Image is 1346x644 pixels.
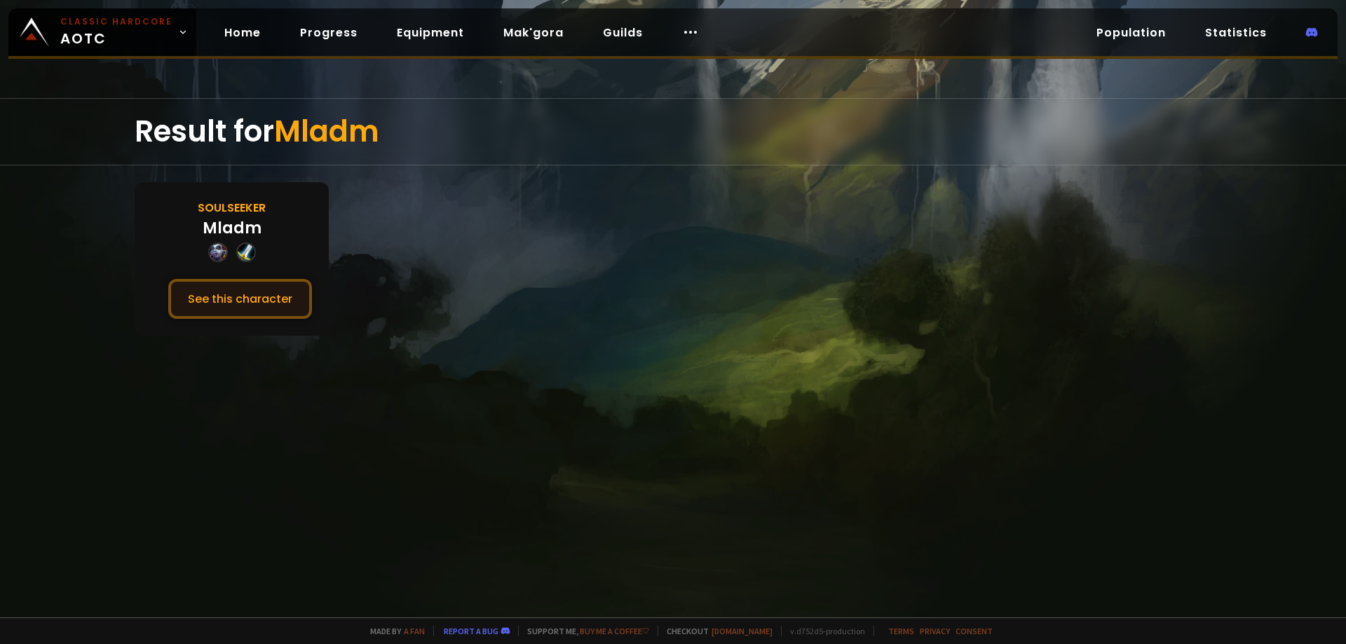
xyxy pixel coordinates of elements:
a: Population [1085,18,1177,47]
span: Made by [362,626,425,636]
a: Classic HardcoreAOTC [8,8,196,56]
small: Classic Hardcore [60,15,172,28]
a: Privacy [920,626,950,636]
div: Mladm [203,217,261,240]
span: AOTC [60,15,172,49]
span: Checkout [658,626,773,636]
a: Buy me a coffee [580,626,649,636]
a: Equipment [386,18,475,47]
span: v. d752d5 - production [781,626,865,636]
a: Mak'gora [492,18,575,47]
a: Progress [289,18,369,47]
span: Mladm [274,111,379,152]
button: See this character [168,279,312,319]
a: Home [213,18,272,47]
a: [DOMAIN_NAME] [712,626,773,636]
a: a fan [404,626,425,636]
a: Statistics [1194,18,1278,47]
div: Soulseeker [198,199,266,217]
span: Support me, [518,626,649,636]
a: Report a bug [444,626,498,636]
a: Guilds [592,18,654,47]
a: Consent [956,626,993,636]
div: Result for [135,99,1211,165]
a: Terms [888,626,914,636]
